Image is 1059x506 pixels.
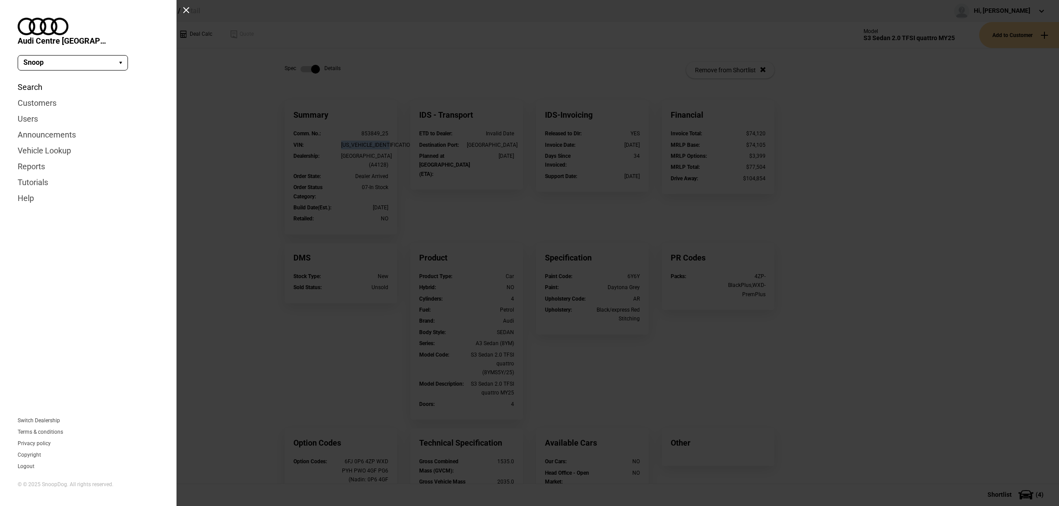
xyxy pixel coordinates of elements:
[18,111,159,127] a: Users
[18,464,34,469] button: Logout
[18,159,159,175] a: Reports
[18,481,159,488] div: © © 2025 SnoopDog. All rights reserved.
[18,452,41,458] a: Copyright
[18,429,63,435] a: Terms & conditions
[18,441,51,446] a: Privacy policy
[18,18,68,35] img: audi.png
[18,127,159,143] a: Announcements
[18,175,159,190] a: Tutorials
[18,95,159,111] a: Customers
[18,35,106,46] span: Audi Centre [GEOGRAPHIC_DATA]
[18,418,60,423] a: Switch Dealership
[18,190,159,206] a: Help
[18,79,159,95] a: Search
[18,143,159,159] a: Vehicle Lookup
[23,58,44,67] span: Snoop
